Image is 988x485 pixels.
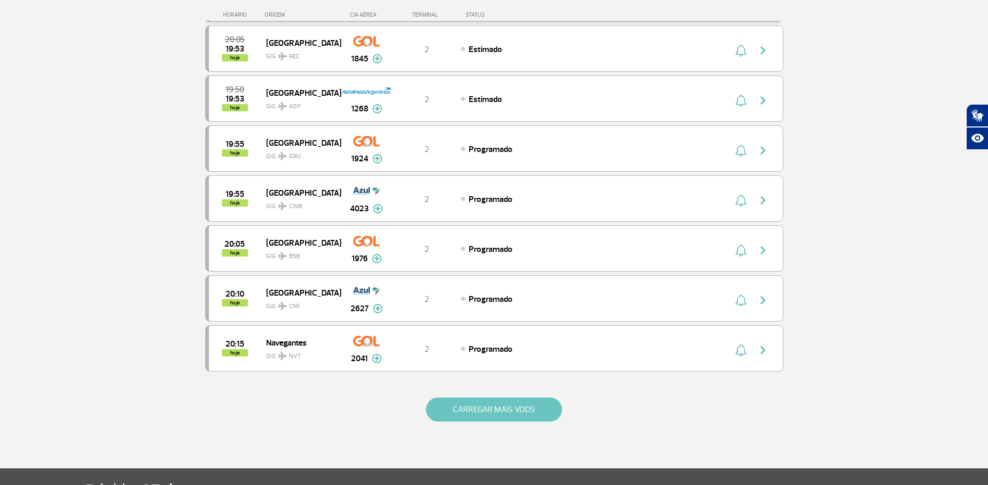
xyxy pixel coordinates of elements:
[289,152,301,161] span: GRU
[757,194,769,207] img: seta-direita-painel-voo.svg
[289,352,301,361] span: NVT
[278,252,287,260] img: destiny_airplane.svg
[352,252,368,265] span: 1976
[424,94,429,105] span: 2
[469,44,502,55] span: Estimado
[266,146,333,161] span: GIG
[735,194,746,207] img: sino-painel-voo.svg
[351,53,368,65] span: 1845
[266,246,333,261] span: GIG
[278,52,287,60] img: destiny_airplane.svg
[735,344,746,356] img: sino-painel-voo.svg
[735,94,746,107] img: sino-painel-voo.svg
[469,144,512,155] span: Programado
[289,52,299,61] span: REC
[966,127,988,150] button: Abrir recursos assistivos.
[735,144,746,157] img: sino-painel-voo.svg
[757,244,769,257] img: seta-direita-painel-voo.svg
[469,294,512,304] span: Programado
[266,196,333,211] span: GIG
[966,104,988,127] button: Abrir tradutor de língua de sinais.
[266,46,333,61] span: GIG
[469,194,512,205] span: Programado
[266,96,333,111] span: GIG
[226,190,244,198] span: 2025-09-25 19:55:00
[278,152,287,160] img: destiny_airplane.svg
[226,86,244,93] span: 2025-09-25 19:50:00
[373,204,383,213] img: mais-info-painel-voo.svg
[372,54,382,63] img: mais-info-painel-voo.svg
[350,202,369,215] span: 4023
[266,336,333,349] span: Navegantes
[278,102,287,110] img: destiny_airplane.svg
[224,240,245,248] span: 2025-09-25 20:05:00
[424,294,429,304] span: 2
[351,103,368,115] span: 1268
[424,194,429,205] span: 2
[735,294,746,307] img: sino-painel-voo.svg
[351,352,368,365] span: 2041
[222,349,248,356] span: hoje
[266,86,333,99] span: [GEOGRAPHIC_DATA]
[266,236,333,249] span: [GEOGRAPHIC_DATA]
[289,252,300,261] span: BSB
[426,398,562,422] button: CARREGAR MAIS VOOS
[266,296,333,311] span: GIG
[226,95,244,103] span: 2025-09-25 19:53:00
[735,244,746,257] img: sino-painel-voo.svg
[373,304,383,313] img: mais-info-painel-voo.svg
[226,141,244,148] span: 2025-09-25 19:55:00
[735,44,746,57] img: sino-painel-voo.svg
[469,94,502,105] span: Estimado
[372,354,382,363] img: mais-info-painel-voo.svg
[757,344,769,356] img: seta-direita-painel-voo.svg
[424,44,429,55] span: 2
[460,11,545,18] div: STATUS
[469,344,512,354] span: Programado
[341,11,393,18] div: CIA AÉREA
[469,244,512,254] span: Programado
[265,11,341,18] div: ORIGEM
[351,152,368,165] span: 1924
[966,104,988,150] div: Plugin de acessibilidade da Hand Talk.
[222,299,248,307] span: hoje
[424,244,429,254] span: 2
[222,199,248,207] span: hoje
[222,249,248,257] span: hoje
[372,154,382,163] img: mais-info-painel-voo.svg
[266,346,333,361] span: GIG
[266,136,333,149] span: [GEOGRAPHIC_DATA]
[351,302,369,315] span: 2627
[393,11,460,18] div: TERMINAL
[225,36,245,43] span: 2025-09-25 20:05:00
[222,54,248,61] span: hoje
[226,290,244,298] span: 2025-09-25 20:10:00
[278,202,287,210] img: destiny_airplane.svg
[757,94,769,107] img: seta-direita-painel-voo.svg
[222,104,248,111] span: hoje
[372,104,382,113] img: mais-info-painel-voo.svg
[266,36,333,49] span: [GEOGRAPHIC_DATA]
[424,344,429,354] span: 2
[757,294,769,307] img: seta-direita-painel-voo.svg
[222,149,248,157] span: hoje
[757,144,769,157] img: seta-direita-painel-voo.svg
[757,44,769,57] img: seta-direita-painel-voo.svg
[266,186,333,199] span: [GEOGRAPHIC_DATA]
[372,254,382,263] img: mais-info-painel-voo.svg
[226,340,244,348] span: 2025-09-25 20:15:00
[208,11,265,18] div: HORÁRIO
[289,102,301,111] span: AEP
[289,302,300,311] span: CNF
[278,302,287,310] img: destiny_airplane.svg
[278,352,287,360] img: destiny_airplane.svg
[424,144,429,155] span: 2
[226,45,244,53] span: 2025-09-25 19:53:00
[289,202,302,211] span: CWB
[266,286,333,299] span: [GEOGRAPHIC_DATA]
